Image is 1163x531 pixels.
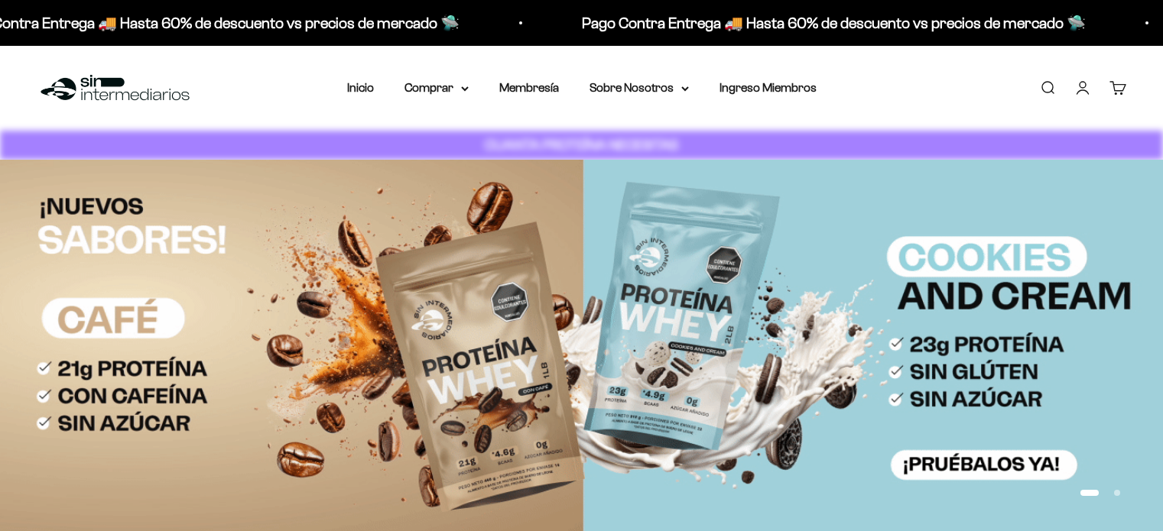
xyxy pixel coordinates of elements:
[404,78,469,98] summary: Comprar
[720,81,817,94] a: Ingreso Miembros
[485,137,678,153] strong: CUANTA PROTEÍNA NECESITAS
[580,11,1083,35] p: Pago Contra Entrega 🚚 Hasta 60% de descuento vs precios de mercado 🛸
[499,81,559,94] a: Membresía
[347,81,374,94] a: Inicio
[590,78,689,98] summary: Sobre Nosotros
